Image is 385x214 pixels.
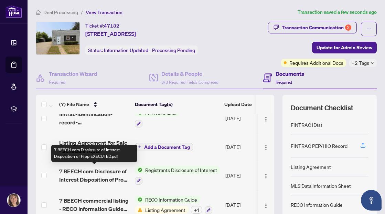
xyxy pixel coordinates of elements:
[132,95,222,114] th: Document Tag(s)
[59,139,129,155] span: Listing Agreement For Sale - Schedule A.pdf
[86,9,122,16] span: View Transaction
[366,27,371,31] span: ellipsis
[56,95,132,114] th: (7) File Name
[104,47,195,53] span: Information Updated - Processing Pending
[276,70,304,78] h4: Documents
[85,22,119,30] div: Ticket #:
[361,190,382,211] button: Open asap
[59,167,129,184] span: 7 BEECH com Disclosure of Interest Disposition of Prop EXECUTED.pdf
[291,163,331,171] div: Listing Agreement
[7,194,20,207] img: Profile Icon
[51,145,137,162] div: 7 BEECH com Disclosure of Interest Disposition of Prop EXECUTED.pdf
[260,141,271,152] button: Logo
[352,59,369,67] span: +2 Tags
[85,45,198,55] div: Status:
[260,170,271,181] button: Logo
[36,10,41,15] span: home
[135,196,142,203] img: Status Icon
[291,103,353,113] span: Document Checklist
[291,182,351,190] div: MLS Data Information Sheet
[6,5,22,18] img: logo
[260,199,271,210] button: Logo
[142,166,220,174] span: Registrants Disclosure of Interest
[104,23,119,29] span: 47182
[59,110,129,126] span: fintrac-identification-record-[PERSON_NAME]-20250813-143943.pdf
[36,22,79,54] img: IMG-X12324585_1.jpg
[298,8,377,16] article: Transaction saved a few seconds ago
[263,203,269,208] img: Logo
[263,145,269,150] img: Logo
[371,61,374,65] span: down
[291,142,347,150] div: FINTRAC PEP/HIO Record
[135,206,142,214] img: Status Icon
[85,30,136,38] span: [STREET_ADDRESS]
[49,70,97,78] h4: Transaction Wizard
[223,161,269,190] td: [DATE]
[142,196,200,203] span: RECO Information Guide
[317,42,372,53] span: Update for Admin Review
[135,166,220,185] button: Status IconRegistrants Disclosure of Interest
[49,80,65,85] span: Required
[43,9,78,16] span: Deal Processing
[345,24,351,31] div: 2
[191,206,202,214] div: + 1
[282,22,351,33] div: Transaction Communication
[223,133,269,161] td: [DATE]
[291,121,322,129] div: FINTRAC ID(s)
[59,196,129,213] span: 7 BEECH commercial listing - RECO Information Guide Commercial.pdf
[276,80,292,85] span: Required
[161,80,218,85] span: 3/3 Required Fields Completed
[135,142,193,151] button: Add a Document Tag
[260,113,271,124] button: Logo
[263,116,269,122] img: Logo
[135,109,179,128] button: Status IconFINTRAC ID(s)
[81,8,83,16] li: /
[59,101,89,108] span: (7) File Name
[135,166,142,174] img: Status Icon
[268,22,357,33] button: Transaction Communication2
[289,59,343,67] span: Requires Additional Docs
[312,42,377,53] button: Update for Admin Review
[263,173,269,179] img: Logo
[135,143,193,151] button: Add a Document Tag
[222,95,268,114] th: Upload Date
[223,103,269,133] td: [DATE]
[224,101,252,108] span: Upload Date
[161,70,218,78] h4: Details & People
[138,145,141,149] span: plus
[291,201,343,208] div: RECO Information Guide
[142,206,188,214] span: Listing Agreement
[144,145,190,150] span: Add a Document Tag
